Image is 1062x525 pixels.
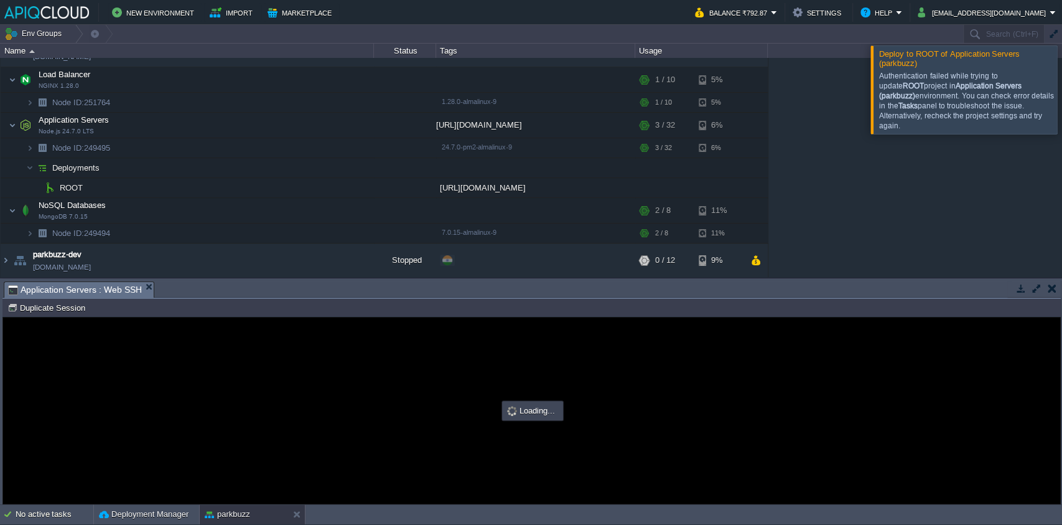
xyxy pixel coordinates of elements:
[699,93,739,112] div: 5%
[436,113,635,138] div: [URL][DOMAIN_NAME]
[26,158,34,177] img: AMDAwAAAACH5BAEAAAAALAAAAAABAAEAAAICRAEAOw==
[699,198,739,223] div: 11%
[34,138,51,158] img: AMDAwAAAACH5BAEAAAAALAAAAAABAAEAAAICRAEAOw==
[636,44,767,58] div: Usage
[52,143,84,153] span: Node ID:
[34,178,41,197] img: AMDAwAAAACH5BAEAAAAALAAAAAABAAEAAAICRAEAOw==
[51,143,112,153] span: 249495
[898,102,917,110] b: Tasks
[39,213,88,220] span: MongoDB 7.0.15
[655,67,675,92] div: 1 / 10
[442,229,496,236] span: 7.0.15-almalinux-9
[26,224,34,243] img: AMDAwAAAACH5BAEAAAAALAAAAAABAAEAAAICRAEAOw==
[375,44,436,58] div: Status
[51,228,112,239] a: Node ID:249494
[1,244,11,277] img: AMDAwAAAACH5BAEAAAAALAAAAAABAAEAAAICRAEAOw==
[34,93,51,112] img: AMDAwAAAACH5BAEAAAAALAAAAAABAAEAAAICRAEAOw==
[655,198,671,223] div: 2 / 8
[33,248,82,261] a: parkbuzz-dev
[37,70,92,79] a: Load BalancerNGINX 1.28.0
[210,5,256,20] button: Import
[29,50,35,53] img: AMDAwAAAACH5BAEAAAAALAAAAAABAAEAAAICRAEAOw==
[26,93,34,112] img: AMDAwAAAACH5BAEAAAAALAAAAAABAAEAAAICRAEAOw==
[37,115,111,125] a: Application ServersNode.js 24.7.0 LTS
[11,244,29,277] img: AMDAwAAAACH5BAEAAAAALAAAAAABAAEAAAICRAEAOw==
[7,302,89,313] button: Duplicate Session
[17,67,34,92] img: AMDAwAAAACH5BAEAAAAALAAAAAABAAEAAAICRAEAOw==
[436,178,635,197] div: [URL][DOMAIN_NAME]
[699,138,739,158] div: 6%
[39,128,94,135] span: Node.js 24.7.0 LTS
[655,224,668,243] div: 2 / 8
[655,113,675,138] div: 3 / 32
[26,138,34,158] img: AMDAwAAAACH5BAEAAAAALAAAAAABAAEAAAICRAEAOw==
[503,402,562,419] div: Loading...
[879,82,1022,100] b: Application Servers (parkbuzz)
[51,143,112,153] a: Node ID:249495
[879,71,1054,131] div: Authentication failed while trying to update project in environment. You can check error details ...
[112,5,198,20] button: New Environment
[918,5,1050,20] button: [EMAIL_ADDRESS][DOMAIN_NAME]
[37,115,111,125] span: Application Servers
[9,67,16,92] img: AMDAwAAAACH5BAEAAAAALAAAAAABAAEAAAICRAEAOw==
[99,508,189,521] button: Deployment Manager
[51,97,112,108] a: Node ID:251764
[39,82,79,90] span: NGINX 1.28.0
[655,244,675,277] div: 0 / 12
[437,44,635,58] div: Tags
[268,5,335,20] button: Marketplace
[1,44,373,58] div: Name
[51,228,112,239] span: 249494
[442,98,496,105] span: 1.28.0-almalinux-9
[4,25,66,42] button: Env Groups
[52,98,84,107] span: Node ID:
[34,224,51,243] img: AMDAwAAAACH5BAEAAAAALAAAAAABAAEAAAICRAEAOw==
[699,113,739,138] div: 6%
[4,6,89,19] img: APIQCloud
[51,163,101,173] a: Deployments
[52,229,84,238] span: Node ID:
[205,508,250,521] button: parkbuzz
[37,69,92,80] span: Load Balancer
[58,182,85,193] a: ROOT
[655,93,672,112] div: 1 / 10
[41,178,58,197] img: AMDAwAAAACH5BAEAAAAALAAAAAABAAEAAAICRAEAOw==
[879,49,1020,68] span: Deploy to ROOT of Application Servers (parkbuzz)
[34,158,51,177] img: AMDAwAAAACH5BAEAAAAALAAAAAABAAEAAAICRAEAOw==
[16,504,93,524] div: No active tasks
[8,282,142,298] span: Application Servers : Web SSH
[33,261,91,273] a: [DOMAIN_NAME]
[442,143,512,151] span: 24.7.0-pm2-almalinux-9
[699,224,739,243] div: 11%
[655,138,672,158] div: 3 / 32
[793,5,845,20] button: Settings
[37,200,108,210] span: NoSQL Databases
[699,244,739,277] div: 9%
[17,113,34,138] img: AMDAwAAAACH5BAEAAAAALAAAAAABAAEAAAICRAEAOw==
[860,5,896,20] button: Help
[699,67,739,92] div: 5%
[37,201,108,210] a: NoSQL DatabasesMongoDB 7.0.15
[695,5,771,20] button: Balance ₹792.87
[51,97,112,108] span: 251764
[17,198,34,223] img: AMDAwAAAACH5BAEAAAAALAAAAAABAAEAAAICRAEAOw==
[903,82,924,90] b: ROOT
[9,113,16,138] img: AMDAwAAAACH5BAEAAAAALAAAAAABAAEAAAICRAEAOw==
[374,244,436,277] div: Stopped
[9,198,16,223] img: AMDAwAAAACH5BAEAAAAALAAAAAABAAEAAAICRAEAOw==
